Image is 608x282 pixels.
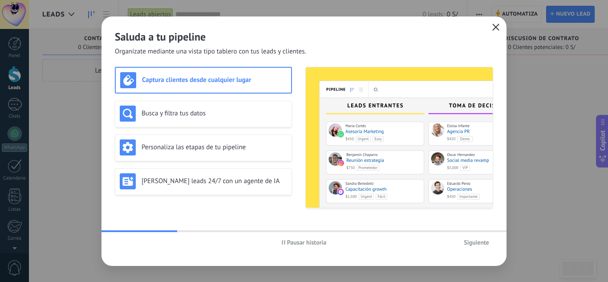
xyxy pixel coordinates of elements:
[142,109,287,118] h3: Busca y filtra tus datos
[115,47,306,56] span: Organízate mediante una vista tipo tablero con tus leads y clientes.
[115,30,493,44] h2: Saluda a tu pipeline
[142,76,287,84] h3: Captura clientes desde cualquier lugar
[278,236,331,249] button: Pausar historia
[142,143,287,151] h3: Personaliza las etapas de tu pipeline
[287,239,327,245] span: Pausar historia
[460,236,493,249] button: Siguiente
[142,177,287,185] h3: [PERSON_NAME] leads 24/7 con un agente de IA
[464,239,489,245] span: Siguiente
